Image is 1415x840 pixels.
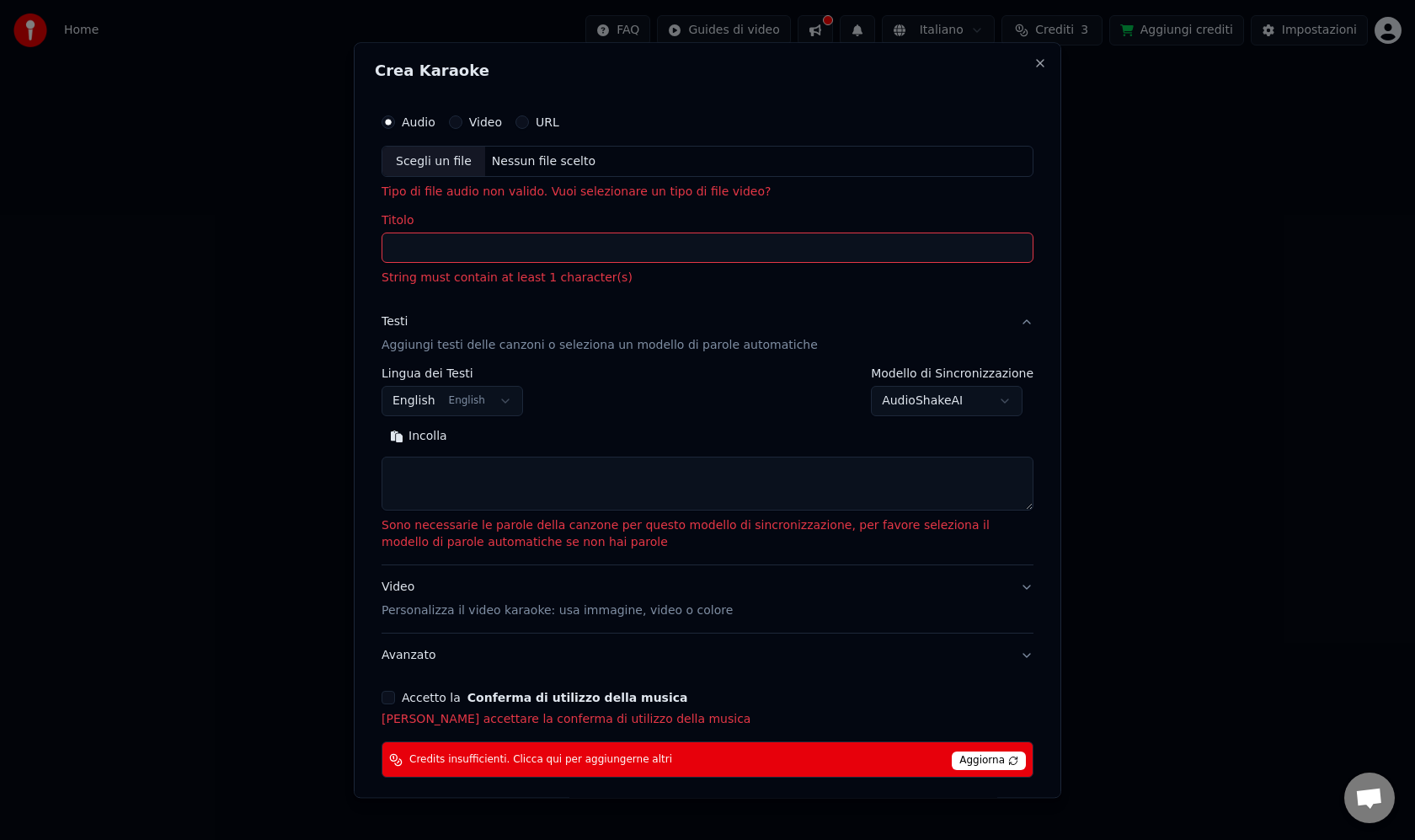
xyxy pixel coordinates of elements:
div: Scegli un file [382,147,485,177]
label: URL [536,116,559,128]
button: TestiAggiungi testi delle canzoni o seleziona un modello di parole automatiche [382,301,1033,368]
label: Lingua dei Testi [382,368,523,380]
button: Incolla [382,424,456,451]
p: [PERSON_NAME] accettare la conferma di utilizzo della musica [382,712,1033,729]
span: Credits insufficienti. Clicca qui per aggiungerne altri [409,753,672,767]
button: VideoPersonalizza il video karaoke: usa immagine, video o colore [382,566,1033,634]
button: Avanzato [382,634,1033,678]
p: Personalizza il video karaoke: usa immagine, video o colore [382,603,733,620]
div: Testi [382,314,408,331]
label: Accetto la [402,693,687,704]
span: Aggiorna [952,752,1026,771]
p: Sono necessarie le parole della canzone per questo modello di sincronizzazione, per favore selezi... [382,518,1033,552]
p: String must contain at least 1 character(s) [382,270,1033,287]
p: Tipo di file audio non valido. Vuoi selezionare un tipo di file video? [382,185,1033,201]
div: TestiAggiungi testi delle canzoni o seleziona un modello di parole automatiche [382,368,1033,565]
label: Titolo [382,215,1033,227]
label: Audio [402,116,435,128]
h2: Crea Karaoke [375,63,1040,78]
p: Aggiungi testi delle canzoni o seleziona un modello di parole automatiche [382,338,818,355]
button: Accetto la [467,693,688,704]
label: Video [469,116,502,128]
label: Modello di Sincronizzazione [871,368,1033,380]
div: Nessun file scelto [485,153,602,170]
div: Video [382,580,733,620]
